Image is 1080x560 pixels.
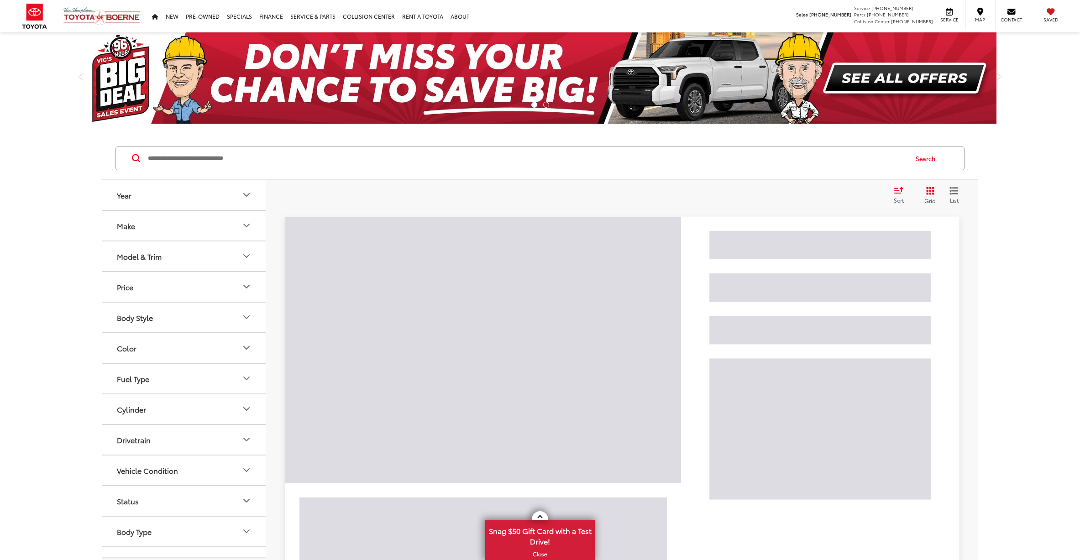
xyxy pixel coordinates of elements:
[102,425,267,455] button: DrivetrainDrivetrain
[854,11,865,18] span: Parts
[102,241,267,271] button: Model & TrimModel & Trim
[147,147,907,169] input: Search by Make, Model, or Keyword
[117,344,136,352] div: Color
[809,11,851,18] span: [PHONE_NUMBER]
[241,403,252,414] div: Cylinder
[117,313,153,322] div: Body Style
[924,197,936,204] span: Grid
[1041,16,1061,23] span: Saved
[102,486,267,516] button: StatusStatus
[796,11,808,18] span: Sales
[241,465,252,476] div: Vehicle Condition
[894,196,904,204] span: Sort
[102,211,267,241] button: MakeMake
[117,252,162,261] div: Model & Trim
[854,18,890,25] span: Collision Center
[102,272,267,302] button: PricePrice
[891,18,933,25] span: [PHONE_NUMBER]
[241,281,252,292] div: Price
[914,186,943,204] button: Grid View
[102,333,267,363] button: ColorColor
[241,189,252,200] div: Year
[907,147,949,170] button: Search
[241,526,252,537] div: Body Type
[1001,16,1022,23] span: Contact
[117,435,151,444] div: Drivetrain
[117,374,149,383] div: Fuel Type
[854,5,870,11] span: Service
[939,16,959,23] span: Service
[970,16,990,23] span: Map
[117,497,139,505] div: Status
[241,342,252,353] div: Color
[871,5,913,11] span: [PHONE_NUMBER]
[102,303,267,332] button: Body StyleBody Style
[63,7,141,26] img: Vic Vaughan Toyota of Boerne
[241,312,252,323] div: Body Style
[867,11,909,18] span: [PHONE_NUMBER]
[241,251,252,262] div: Model & Trim
[241,434,252,445] div: Drivetrain
[117,405,146,413] div: Cylinder
[486,521,594,549] span: Snag $50 Gift Card with a Test Drive!
[241,220,252,231] div: Make
[102,517,267,546] button: Body TypeBody Type
[102,455,267,485] button: Vehicle ConditionVehicle Condition
[943,186,965,204] button: List View
[84,32,996,124] img: Big Deal Sales Event
[949,196,959,204] span: List
[102,364,267,393] button: Fuel TypeFuel Type
[117,466,178,475] div: Vehicle Condition
[241,495,252,506] div: Status
[117,221,135,230] div: Make
[117,283,133,291] div: Price
[889,186,914,204] button: Select sort value
[117,527,152,536] div: Body Type
[241,373,252,384] div: Fuel Type
[117,191,131,199] div: Year
[102,180,267,210] button: YearYear
[102,394,267,424] button: CylinderCylinder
